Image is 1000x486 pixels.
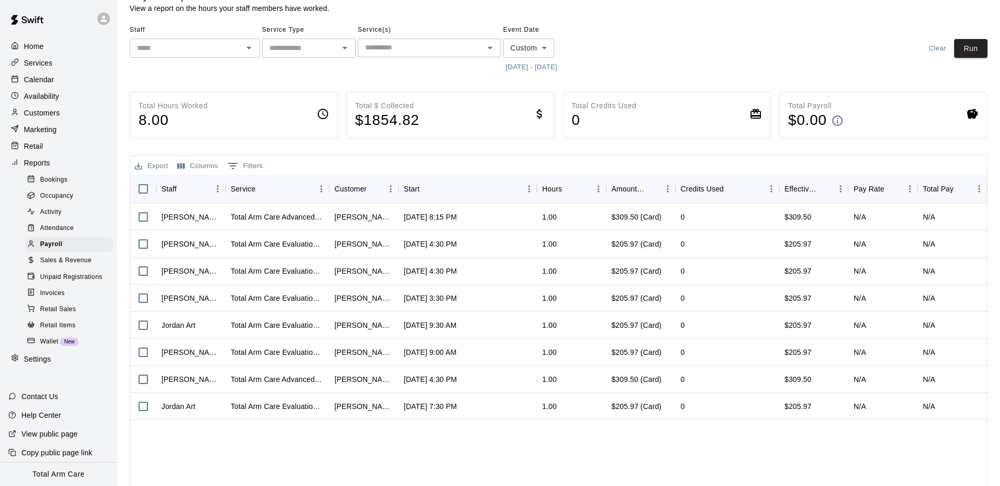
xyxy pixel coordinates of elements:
[8,105,109,121] a: Customers
[40,239,63,250] span: Payroll
[231,374,324,385] div: Total Arm Care Advanced Evaluation (Ages 13+)
[25,173,113,187] div: Bookings
[681,374,685,385] div: 0
[161,401,195,412] div: Jordan Art
[681,174,724,203] div: Credits Used
[225,158,266,174] button: Show filters
[231,174,256,203] div: Service
[542,174,562,203] div: Hours
[8,72,109,87] a: Calendar
[337,41,352,55] button: Open
[21,429,78,439] p: View public page
[854,293,866,303] div: N/A
[923,293,935,303] div: N/A
[779,312,848,339] div: $205.97
[854,374,866,385] div: N/A
[40,207,61,218] span: Activity
[40,337,58,347] span: Wallet
[334,212,393,222] div: Paul Baranauskas
[8,138,109,154] a: Retail
[231,239,324,249] div: Total Arm Care Evaluation (Ages 13+)
[681,212,685,222] div: 0
[542,401,557,412] div: 1.00
[231,347,324,357] div: Total Arm Care Evaluation (Ages 13+)
[21,447,92,458] p: Copy public page link
[611,174,645,203] div: Amount Paid
[24,354,51,364] p: Settings
[779,339,848,366] div: $205.97
[921,39,954,58] button: Clear
[611,293,661,303] div: $205.97 (Card)
[681,347,685,357] div: 0
[788,111,827,130] h4: $ 0.00
[854,401,866,412] div: N/A
[8,39,109,54] div: Home
[854,320,866,330] div: N/A
[25,172,117,188] a: Bookings
[175,158,221,174] button: Select columns
[21,391,58,402] p: Contact Us
[779,285,848,312] div: $205.97
[40,255,92,266] span: Sales & Revenue
[24,41,44,52] p: Home
[21,410,61,420] p: Help Center
[130,3,329,14] p: View a report on the hours your staff members have worked.
[954,182,968,196] button: Sort
[818,182,833,196] button: Sort
[918,174,987,203] div: Total Pay
[503,22,594,39] span: Event Date
[231,266,324,276] div: Total Arm Care Evaluation (Ages 13+)
[404,239,457,249] div: Sep 10, 2025, 4:30 PM
[611,401,661,412] div: $205.97 (Card)
[25,204,117,221] a: Activity
[8,155,109,171] div: Reports
[24,74,54,85] p: Calendar
[404,266,457,276] div: Sep 9, 2025, 4:30 PM
[724,182,739,196] button: Sort
[156,174,226,203] div: Staff
[854,239,866,249] div: N/A
[8,351,109,367] div: Settings
[8,88,109,104] a: Availability
[681,320,685,330] div: 0
[334,320,393,330] div: Al Munoz
[404,320,456,330] div: Sep 6, 2025, 9:30 AM
[404,174,419,203] div: Start
[923,320,935,330] div: N/A
[562,182,577,196] button: Sort
[923,212,935,222] div: N/A
[788,100,843,111] p: Total Payroll
[161,212,220,222] div: Todd Burdette
[611,374,661,385] div: $309.50 (Card)
[398,174,537,203] div: Start
[8,122,109,137] div: Marketing
[25,188,117,204] a: Occupancy
[503,59,560,75] button: [DATE] - [DATE]
[355,100,420,111] p: Total $ Collected
[784,174,818,203] div: Effective Price
[334,266,393,276] div: Parker Foltz
[923,266,935,276] div: N/A
[404,374,457,385] div: Sep 3, 2025, 4:30 PM
[40,288,65,299] span: Invoices
[24,158,50,168] p: Reports
[404,347,456,357] div: Sep 6, 2025, 9:00 AM
[591,181,606,197] button: Menu
[537,174,606,203] div: Hours
[676,174,779,203] div: Credits Used
[40,304,76,315] span: Retail Sales
[25,318,113,333] div: Retail Items
[542,212,557,222] div: 1.00
[25,286,113,301] div: Invoices
[226,174,329,203] div: Service
[779,231,848,258] div: $205.97
[611,212,661,222] div: $309.50 (Card)
[60,339,79,344] span: New
[8,55,109,71] a: Services
[25,221,113,236] div: Attendance
[779,203,848,231] div: $309.50
[25,285,117,301] a: Invoices
[645,182,660,196] button: Sort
